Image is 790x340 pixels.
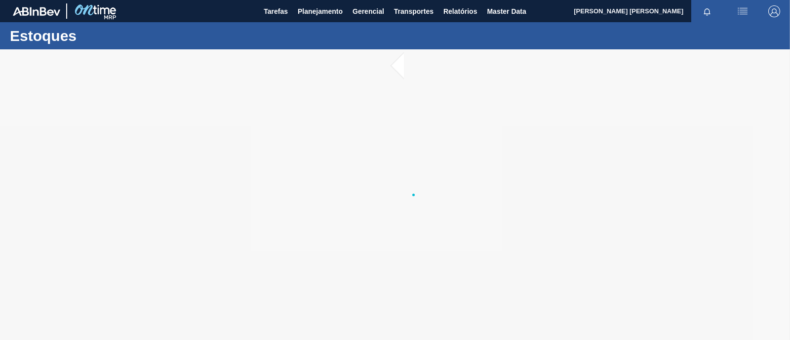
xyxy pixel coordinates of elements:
span: Gerencial [353,5,384,17]
img: userActions [737,5,749,17]
img: Logout [768,5,780,17]
span: Transportes [394,5,434,17]
span: Planejamento [298,5,343,17]
span: Tarefas [264,5,288,17]
button: Notificações [691,4,723,18]
h1: Estoques [10,30,185,41]
img: TNhmsLtSVTkK8tSr43FrP2fwEKptu5GPRR3wAAAABJRU5ErkJggg== [13,7,60,16]
span: Master Data [487,5,526,17]
span: Relatórios [443,5,477,17]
